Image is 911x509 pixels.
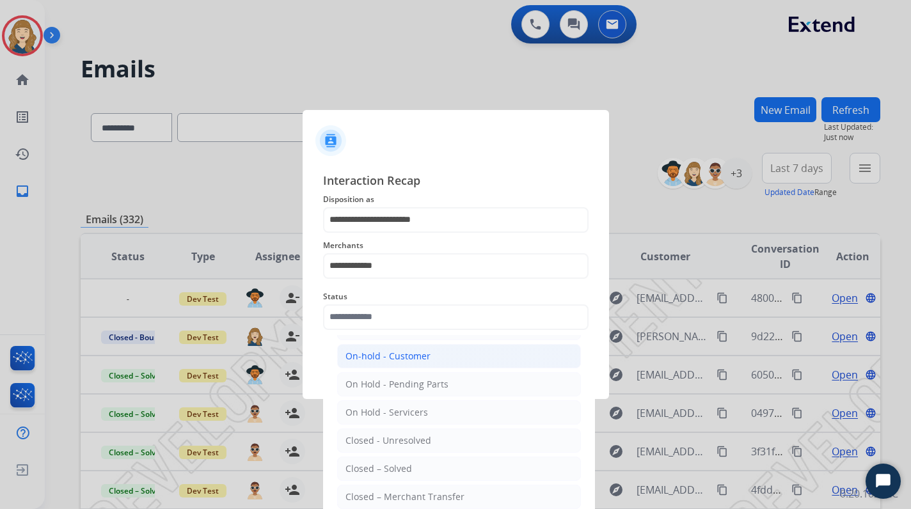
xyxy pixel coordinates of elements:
button: Start Chat [866,464,901,499]
div: Closed - Unresolved [345,434,431,447]
div: On Hold - Pending Parts [345,378,448,391]
img: contactIcon [315,125,346,156]
div: Closed – Solved [345,462,412,475]
div: On-hold - Customer [345,350,431,363]
div: On Hold - Servicers [345,406,428,419]
span: Disposition as [323,192,589,207]
svg: Open Chat [875,473,892,490]
p: 0.20.1027RC [840,486,898,501]
span: Merchants [323,238,589,253]
span: Interaction Recap [323,171,589,192]
div: Closed – Merchant Transfer [345,490,464,503]
span: Status [323,289,589,304]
